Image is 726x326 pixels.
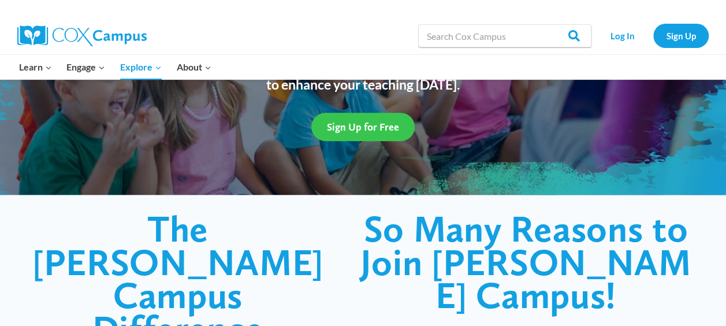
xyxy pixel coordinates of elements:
[418,24,591,47] input: Search Cox Campus
[327,121,399,133] span: Sign Up for Free
[113,55,169,79] button: Child menu of Explore
[169,55,219,79] button: Child menu of About
[12,55,59,79] button: Child menu of Learn
[311,113,415,141] a: Sign Up for Free
[59,55,113,79] button: Child menu of Engage
[653,24,709,47] a: Sign Up
[17,25,147,46] img: Cox Campus
[12,55,218,79] nav: Primary Navigation
[360,206,691,317] span: So Many Reasons to Join [PERSON_NAME] Campus!
[597,24,647,47] a: Log In
[597,24,709,47] nav: Secondary Navigation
